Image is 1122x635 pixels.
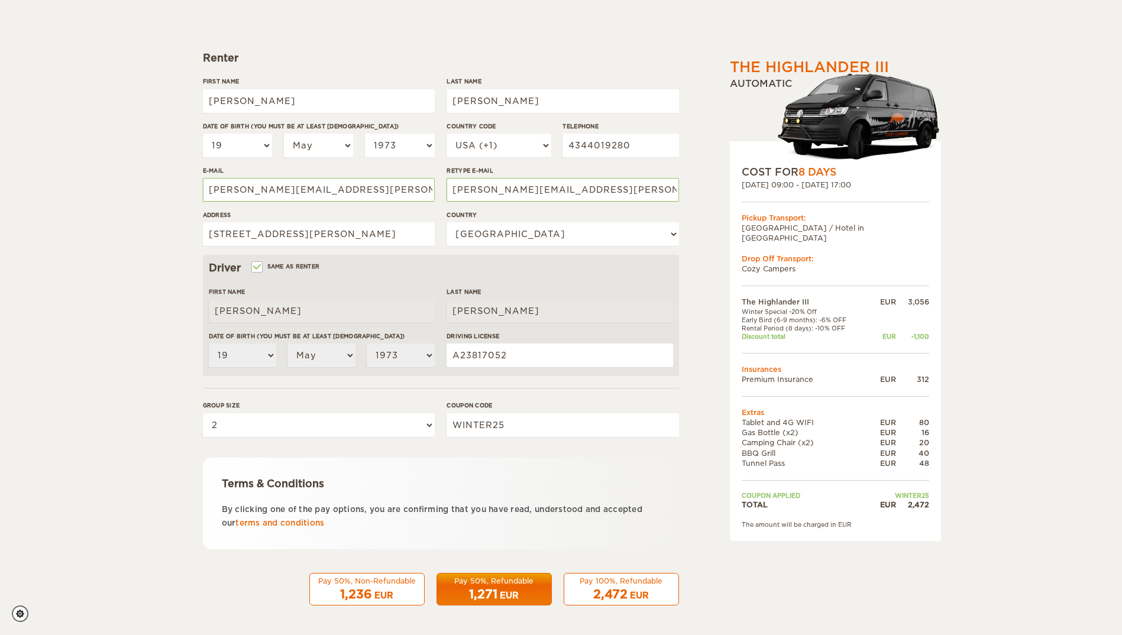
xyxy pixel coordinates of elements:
label: Last Name [447,77,678,86]
td: Camping Chair (x2) [742,438,869,448]
td: [GEOGRAPHIC_DATA] / Hotel in [GEOGRAPHIC_DATA] [742,223,929,243]
label: Address [203,210,435,219]
label: Same as renter [253,261,320,272]
label: Telephone [562,122,678,131]
div: EUR [869,417,895,427]
span: 8 Days [798,166,836,178]
label: First Name [203,77,435,86]
td: Tunnel Pass [742,458,869,468]
td: Cozy Campers [742,264,929,274]
div: EUR [374,589,393,601]
div: EUR [630,589,649,601]
input: e.g. 14789654B [447,344,672,367]
div: 312 [896,374,929,384]
td: WINTER25 [869,491,929,500]
label: Group size [203,401,435,410]
td: Tablet and 4G WIFI [742,417,869,427]
input: e.g. William [209,299,435,323]
input: e.g. Smith [447,89,678,113]
label: Last Name [447,287,672,296]
label: Retype E-mail [447,166,678,175]
div: Drop Off Transport: [742,254,929,264]
label: Country [447,210,678,219]
img: stor-langur-4.png [777,67,941,165]
button: Pay 50%, Refundable 1,271 EUR [436,573,552,606]
input: e.g. example@example.com [447,178,678,202]
div: EUR [500,589,519,601]
label: First Name [209,287,435,296]
span: 1,271 [469,587,497,601]
td: The Highlander III [742,297,869,307]
button: Pay 100%, Refundable 2,472 EUR [564,573,679,606]
div: EUR [869,448,895,458]
a: Cookie settings [12,605,36,622]
label: Driving License [447,332,672,341]
div: 16 [896,427,929,438]
td: Premium Insurance [742,374,869,384]
input: e.g. William [203,89,435,113]
div: EUR [869,332,895,341]
div: Pay 100%, Refundable [571,576,671,586]
div: EUR [869,458,895,468]
input: e.g. Street, City, Zip Code [203,222,435,246]
td: Winter Special -20% Off [742,307,869,316]
div: The amount will be charged in EUR [742,520,929,529]
div: Pay 50%, Refundable [444,576,544,586]
div: EUR [869,427,895,438]
input: Same as renter [253,264,260,272]
div: Terms & Conditions [222,477,660,491]
label: Country Code [447,122,551,131]
div: EUR [869,374,895,384]
a: terms and conditions [235,519,324,527]
td: Coupon applied [742,491,869,500]
div: Driver [209,261,673,275]
td: Discount total [742,332,869,341]
div: EUR [869,297,895,307]
td: TOTAL [742,500,869,510]
span: 1,236 [340,587,372,601]
p: By clicking one of the pay options, you are confirming that you have read, understood and accepte... [222,503,660,530]
div: Pickup Transport: [742,213,929,223]
label: Coupon code [447,401,678,410]
div: 48 [896,458,929,468]
div: Renter [203,51,679,65]
input: e.g. Smith [447,299,672,323]
td: BBQ Grill [742,448,869,458]
div: Pay 50%, Non-Refundable [317,576,417,586]
div: EUR [869,500,895,510]
label: E-mail [203,166,435,175]
div: Automatic [730,77,941,165]
div: EUR [869,438,895,448]
div: 20 [896,438,929,448]
div: [DATE] 09:00 - [DATE] 17:00 [742,180,929,190]
input: e.g. 1 234 567 890 [562,134,678,157]
div: -1,100 [896,332,929,341]
button: Pay 50%, Non-Refundable 1,236 EUR [309,573,425,606]
span: 2,472 [593,587,628,601]
td: Early Bird (6-9 months): -6% OFF [742,316,869,324]
div: 40 [896,448,929,458]
td: Extras [742,407,929,417]
div: COST FOR [742,165,929,179]
label: Date of birth (You must be at least [DEMOGRAPHIC_DATA]) [203,122,435,131]
label: Date of birth (You must be at least [DEMOGRAPHIC_DATA]) [209,332,435,341]
div: 80 [896,417,929,427]
td: Insurances [742,364,929,374]
div: The Highlander III [730,57,889,77]
td: Rental Period (8 days): -10% OFF [742,324,869,332]
div: 2,472 [896,500,929,510]
td: Gas Bottle (x2) [742,427,869,438]
input: e.g. example@example.com [203,178,435,202]
div: 3,056 [896,297,929,307]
